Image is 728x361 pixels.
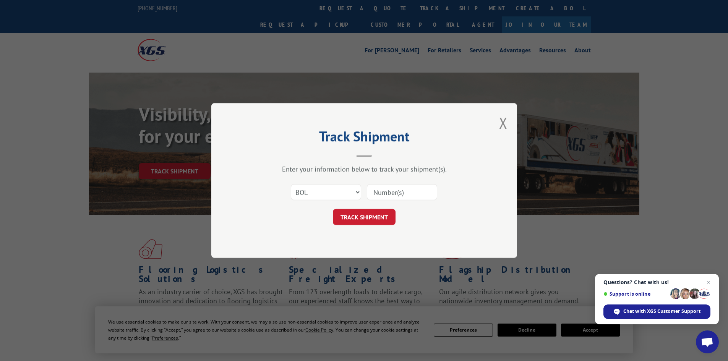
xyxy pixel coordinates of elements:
[333,209,396,225] button: TRACK SHIPMENT
[250,165,479,173] div: Enter your information below to track your shipment(s).
[603,279,710,285] span: Questions? Chat with us!
[603,304,710,319] div: Chat with XGS Customer Support
[603,291,668,297] span: Support is online
[367,184,437,200] input: Number(s)
[696,330,719,353] div: Open chat
[623,308,700,315] span: Chat with XGS Customer Support
[250,131,479,146] h2: Track Shipment
[704,278,713,287] span: Close chat
[499,113,507,133] button: Close modal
